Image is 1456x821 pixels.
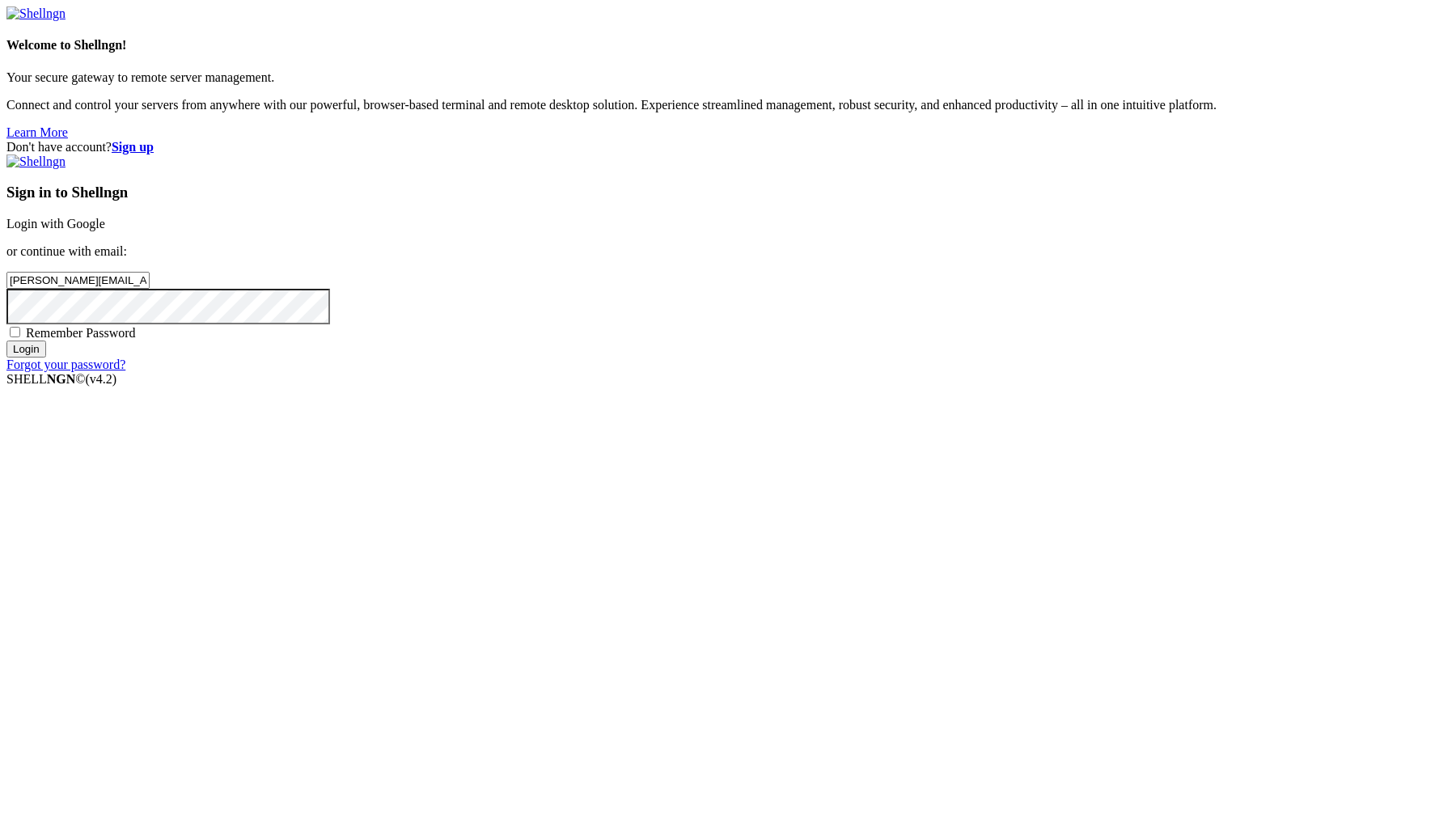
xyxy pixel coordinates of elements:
div: Don't have account? [6,140,1450,154]
h4: Welcome to Shellngn! [6,38,1450,53]
span: Remember Password [26,326,136,340]
a: Learn More [6,125,68,139]
img: Shellngn [6,6,66,21]
p: Your secure gateway to remote server management. [6,70,1450,85]
input: Login [6,341,46,358]
p: or continue with email: [6,244,1450,259]
a: Login with Google [6,217,105,231]
h3: Sign in to Shellngn [6,184,1450,201]
span: 4.2.0 [86,372,117,386]
img: Shellngn [6,154,66,169]
span: SHELL © [6,372,116,386]
input: Remember Password [10,327,20,337]
p: Connect and control your servers from anywhere with our powerful, browser-based terminal and remo... [6,98,1450,112]
b: NGN [47,372,76,386]
a: Forgot your password? [6,358,125,371]
input: Email address [6,272,150,289]
a: Sign up [112,140,154,154]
